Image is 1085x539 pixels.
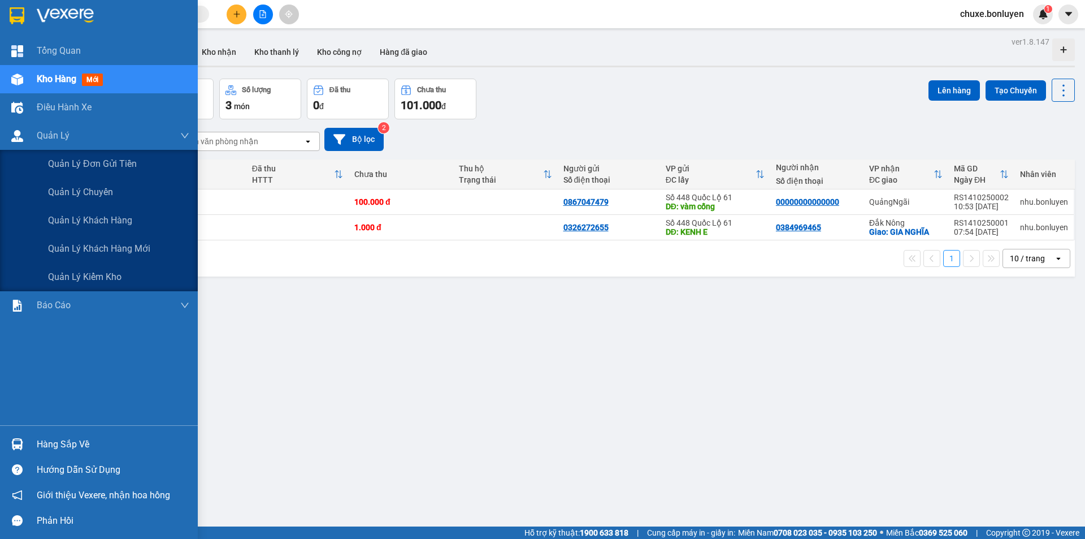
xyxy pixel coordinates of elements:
img: icon-new-feature [1038,9,1048,19]
div: Số 448 Quốc Lộ 61 [666,218,765,227]
div: Người nhận [776,163,858,172]
span: 101.000 [401,98,441,112]
span: down [180,301,189,310]
span: Quản lý khách hàng mới [48,242,150,256]
button: caret-down [1058,5,1078,24]
span: notification [12,490,23,501]
img: warehouse-icon [11,102,23,114]
span: Quản lý chuyến [48,185,113,199]
div: VP gửi [666,164,756,173]
button: Chưa thu101.000đ [394,79,476,119]
div: Chọn văn phòng nhận [180,136,258,147]
div: Thu hộ [459,164,543,173]
div: Đắk Nông [869,218,943,227]
button: Hàng đã giao [371,38,436,66]
span: 3 [225,98,232,112]
div: Người gửi [563,164,654,173]
span: mới [82,74,103,86]
span: Quản lý khách hàng [48,213,132,227]
th: Toggle SortBy [948,159,1014,189]
button: Số lượng3món [219,79,301,119]
div: Chưa thu [354,170,448,179]
div: Giao: GIA NGHĨA [869,227,943,236]
span: Tổng Quan [37,44,81,58]
span: Miền Nam [738,527,877,539]
button: 1 [943,250,960,267]
img: warehouse-icon [11,130,23,142]
div: Số lượng [242,86,271,94]
div: Đã thu [329,86,350,94]
span: Miền Bắc [886,527,967,539]
span: Điều hành xe [37,100,92,114]
div: Số điện thoại [776,176,858,186]
div: Số điện thoại [563,175,654,184]
span: Kho hàng [37,74,76,84]
button: Kho thanh lý [245,38,308,66]
th: Toggle SortBy [863,159,948,189]
div: nhu.bonluyen [1020,223,1068,232]
div: RS1410250002 [954,193,1009,202]
div: 10 / trang [1010,253,1045,264]
th: Toggle SortBy [660,159,770,189]
img: logo-vxr [10,7,24,24]
div: QuảngNgãi [869,197,943,206]
th: Toggle SortBy [246,159,349,189]
img: solution-icon [11,300,23,312]
span: message [12,515,23,526]
div: ver 1.8.147 [1012,36,1049,48]
div: DĐ: KENH E [666,227,765,236]
button: aim [279,5,299,24]
button: Đã thu0đ [307,79,389,119]
span: đ [441,102,446,111]
svg: open [1054,254,1063,263]
img: warehouse-icon [11,438,23,450]
span: Quản lý đơn gửi tiền [48,157,137,171]
div: HTTT [252,175,334,184]
span: đ [319,102,324,111]
div: Chưa thu [417,86,446,94]
div: 10:53 [DATE] [954,202,1009,211]
span: Hỗ trợ kỹ thuật: [524,527,628,539]
div: 00000000000000 [776,197,839,206]
div: Đã thu [252,164,334,173]
div: ĐC giao [869,175,934,184]
span: ⚪️ [880,531,883,535]
span: caret-down [1064,9,1074,19]
span: Cung cấp máy in - giấy in: [647,527,735,539]
div: DĐ: vàm cống [666,202,765,211]
div: RS1410250001 [954,218,1009,227]
div: Tạo kho hàng mới [1052,38,1075,61]
span: Quản lý kiểm kho [48,270,121,284]
div: Hàng sắp về [37,436,189,453]
div: nhu.bonluyen [1020,197,1068,206]
span: plus [233,10,241,18]
div: Hướng dẫn sử dụng [37,462,189,478]
div: 07:54 [DATE] [954,227,1009,236]
strong: 0369 525 060 [919,528,967,537]
strong: 1900 633 818 [580,528,628,537]
img: dashboard-icon [11,45,23,57]
img: warehouse-icon [11,74,23,85]
svg: open [303,137,313,146]
strong: 0708 023 035 - 0935 103 250 [774,528,877,537]
button: Kho nhận [193,38,245,66]
button: Tạo Chuyến [986,80,1046,101]
div: ĐC lấy [666,175,756,184]
span: Báo cáo [37,298,71,312]
span: question-circle [12,464,23,475]
div: Ngày ĐH [954,175,1000,184]
button: file-add [253,5,273,24]
div: 1.000 đ [354,223,448,232]
th: Toggle SortBy [453,159,558,189]
span: down [180,131,189,140]
span: file-add [259,10,267,18]
span: | [976,527,978,539]
button: Lên hàng [928,80,980,101]
div: 0867047479 [563,197,609,206]
span: | [637,527,639,539]
div: 0326272655 [563,223,609,232]
span: aim [285,10,293,18]
span: copyright [1022,529,1030,537]
span: 0 [313,98,319,112]
sup: 1 [1044,5,1052,13]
